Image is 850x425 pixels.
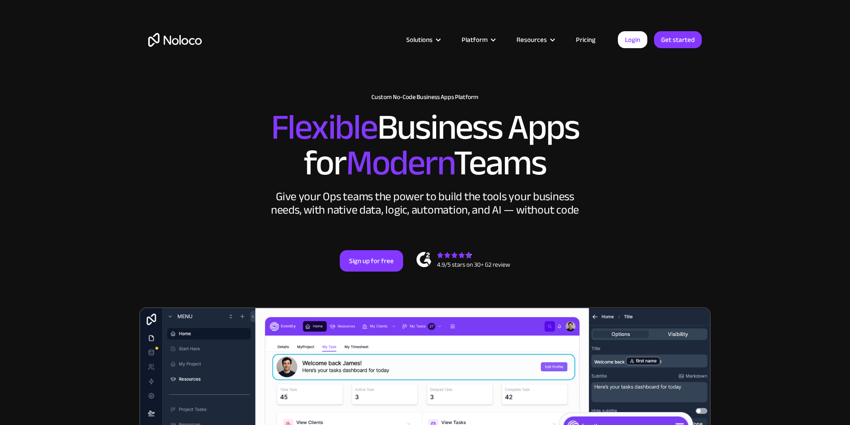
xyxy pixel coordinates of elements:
[565,34,607,45] a: Pricing
[148,94,702,101] h1: Custom No-Code Business Apps Platform
[269,190,581,217] div: Give your Ops teams the power to build the tools your business needs, with native data, logic, au...
[346,130,454,196] span: Modern
[450,34,505,45] div: Platform
[395,34,450,45] div: Solutions
[462,34,487,45] div: Platform
[406,34,433,45] div: Solutions
[271,94,377,161] span: Flexible
[340,250,403,272] a: Sign up for free
[654,31,702,48] a: Get started
[148,110,702,181] h2: Business Apps for Teams
[505,34,565,45] div: Resources
[517,34,547,45] div: Resources
[148,33,202,47] a: home
[618,31,647,48] a: Login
